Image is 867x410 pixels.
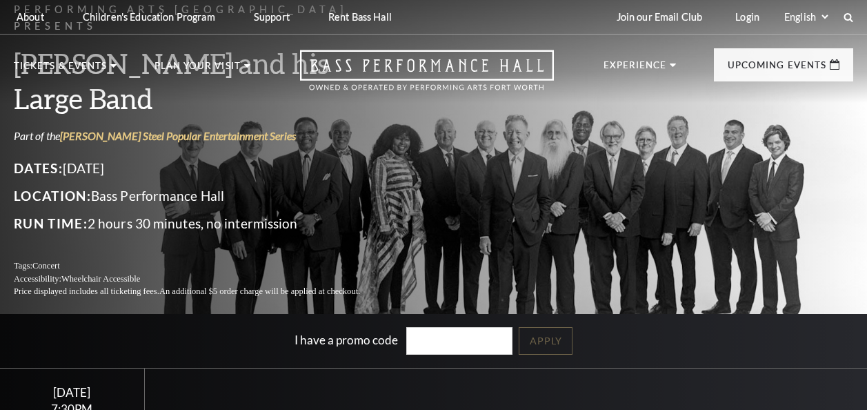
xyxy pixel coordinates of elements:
p: Tags: [14,260,393,273]
p: Upcoming Events [728,61,826,77]
span: Run Time: [14,215,88,231]
p: Tickets & Events [14,61,107,78]
p: Children's Education Program [83,11,215,23]
span: Concert [32,261,60,271]
div: [DATE] [17,385,128,400]
span: Location: [14,188,91,204]
p: Bass Performance Hall [14,185,393,207]
a: [PERSON_NAME] Steel Popular Entertainment Series [60,129,296,142]
p: Experience [604,61,667,77]
p: Accessibility: [14,273,393,286]
p: 2 hours 30 minutes, no intermission [14,213,393,235]
select: Select: [781,10,830,23]
p: Price displayed includes all ticketing fees. [14,285,393,298]
p: Plan Your Visit [155,61,241,78]
p: Rent Bass Hall [328,11,392,23]
span: Wheelchair Accessible [61,274,140,284]
p: About [17,11,44,23]
span: An additional $5 order charge will be applied at checkout. [159,286,360,296]
p: Part of the [14,128,393,144]
span: Dates: [14,160,63,176]
label: I have a promo code [295,332,398,346]
p: [DATE] [14,157,393,179]
p: Support [254,11,290,23]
